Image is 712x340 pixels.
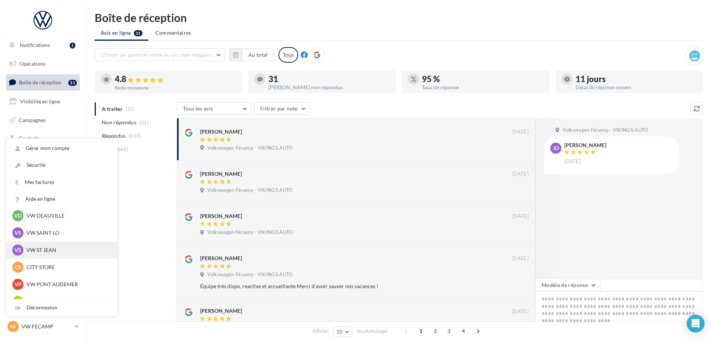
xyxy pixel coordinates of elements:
div: [PERSON_NAME] [200,128,242,135]
button: Tous les avis [177,102,251,115]
span: 2 [429,325,441,337]
span: Notifications [20,42,50,48]
p: CITY STORE [26,263,108,271]
a: Campagnes DataOnDemand [4,211,81,233]
span: Campagnes [19,116,45,123]
span: Répondus [102,132,126,140]
div: [PERSON_NAME] non répondus [268,85,390,90]
span: 4 [457,325,469,337]
span: VF [10,323,16,330]
span: [DATE] [564,158,581,165]
button: Filtrer par note [254,102,310,115]
a: Calendrier [4,168,81,184]
span: VS [15,246,21,254]
div: Boîte de réception [95,12,703,23]
div: 95 % [422,75,544,83]
span: Volkswagen Fécamp - VIKINGS AUTO [207,145,293,152]
div: Équipe très dispo, reactive et accueillante Merci d'avoir sauver nos vacances ! [200,283,480,290]
span: CS [15,263,21,271]
button: Au total [229,49,274,61]
span: 3 [443,325,455,337]
span: Visibilité en ligne [20,98,60,105]
span: 1 [415,325,427,337]
span: Afficher [312,328,329,335]
span: Boîte de réception [19,79,62,85]
p: VW ST JEAN [26,246,108,254]
span: Volkswagen Fécamp - VIKINGS AUTO [207,229,293,236]
p: VW PONT AUDEMER [26,281,108,288]
div: Taux de réponse [422,85,544,90]
div: Délai de réponse moyen [576,85,697,90]
div: 4.8 [115,75,236,84]
div: Tous [278,47,298,63]
button: Notifications 1 [4,37,78,53]
div: [PERSON_NAME] [200,170,242,178]
span: résultats/page [356,328,387,335]
span: Volkswagen Fécamp - VIKINGS AUTO [207,187,293,194]
div: Déconnexion [6,299,117,316]
a: Campagnes [4,112,81,128]
a: Aide en ligne [6,191,117,208]
a: Contacts [4,131,81,146]
button: Choisir un point de vente ou un code magasin [95,49,225,61]
span: VL [15,298,21,305]
a: Opérations [4,56,81,72]
span: Tous les avis [183,105,213,112]
span: Opérations [19,60,45,67]
a: Médiathèque [4,149,81,165]
a: VF VW FECAMP [6,319,80,334]
span: [DATE] [512,171,529,178]
a: Gérer mon compte [6,140,117,157]
div: 31 [268,75,390,83]
span: (660) [116,146,129,152]
span: [DATE] [512,213,529,220]
span: Commentaires [155,29,191,37]
div: Note moyenne [115,85,236,90]
span: [DATE] [512,129,529,135]
a: Sécurité [6,157,117,174]
span: Contacts [19,135,40,141]
span: VS [15,229,21,237]
div: 11 jours [576,75,697,83]
div: [PERSON_NAME] [564,143,606,148]
a: Mes factures [6,174,117,191]
span: JD [553,144,559,152]
a: PLV et print personnalisable [4,186,81,208]
div: [PERSON_NAME] [200,255,242,262]
span: (629) [129,133,141,139]
span: VD [14,212,22,219]
div: [PERSON_NAME] [200,307,242,315]
div: [PERSON_NAME] [200,212,242,220]
a: Visibilité en ligne [4,94,81,109]
a: Boîte de réception31 [4,74,81,90]
div: 1 [70,43,75,49]
p: VW SAINT-LO [26,229,108,237]
button: Modèle de réponse [535,279,600,291]
span: [DATE] [512,308,529,315]
span: (31) [139,119,149,125]
span: Non répondus [102,119,136,126]
span: Choisir un point de vente ou un code magasin [101,52,211,58]
span: Volkswagen Fécamp - VIKINGS AUTO [207,271,293,278]
span: 10 [337,329,343,335]
p: VW LISIEUX [26,298,108,305]
p: VW DEAUVILLE [26,212,108,219]
span: Volkswagen Fécamp - VIKINGS AUTO [563,127,648,134]
div: 31 [68,80,77,86]
span: VP [15,281,22,288]
button: 10 [333,327,352,337]
button: Au total [242,49,274,61]
div: Open Intercom Messenger [687,315,705,333]
p: VW FECAMP [22,323,71,330]
span: [DATE] [512,255,529,262]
